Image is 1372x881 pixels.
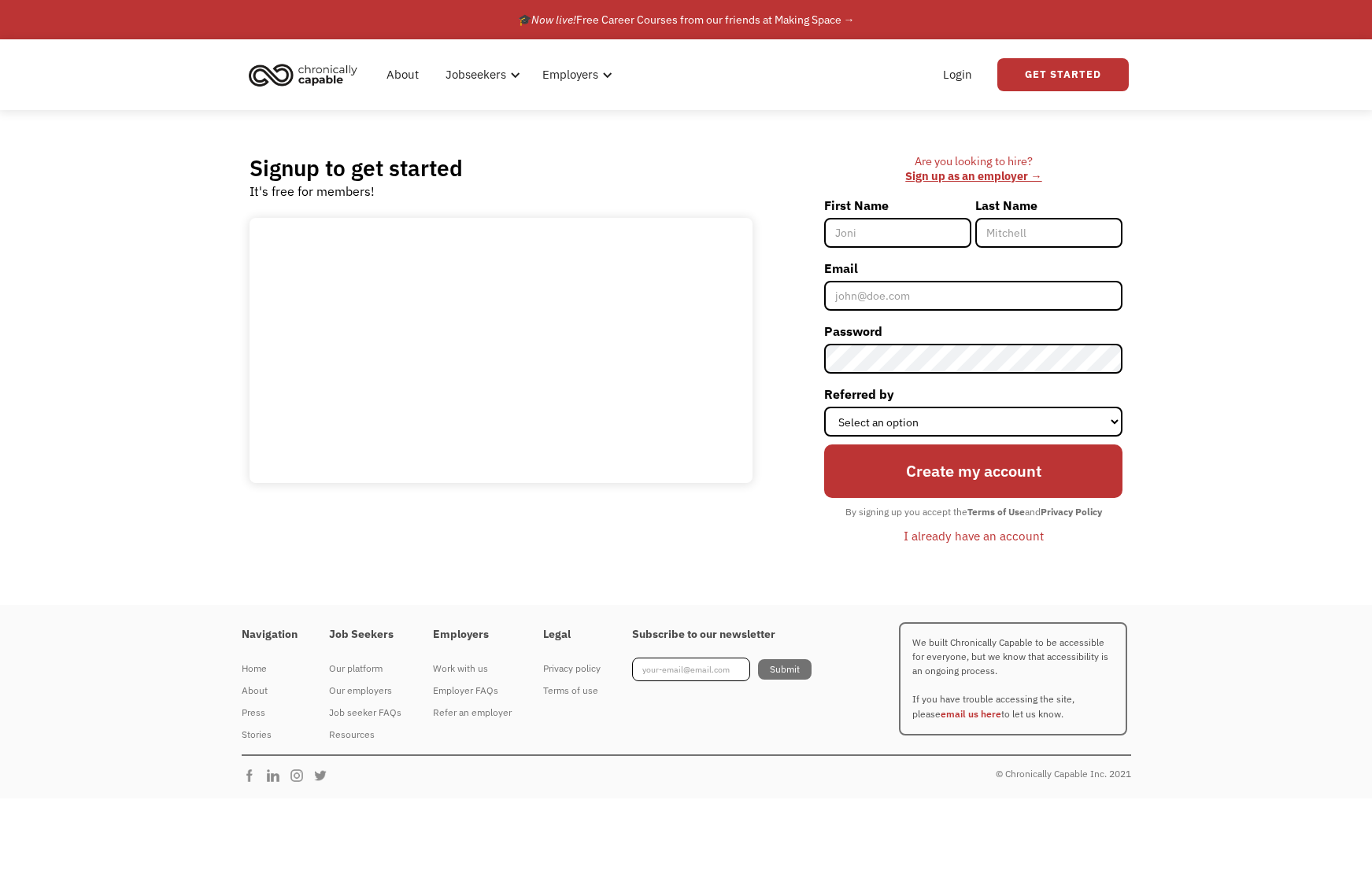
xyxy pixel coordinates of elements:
div: Our employers [329,681,401,700]
p: We built Chronically Capable to be accessible for everyone, but we know that accessibility is an ... [899,622,1127,735]
img: Chronically Capable Facebook Page [242,768,265,783]
div: Employers [542,65,598,84]
div: Stories [242,725,298,744]
a: Resources [329,724,401,746]
h4: Job Seekers [329,628,401,642]
div: © Chronically Capable Inc. 2021 [996,765,1131,783]
em: Now live! [531,13,576,27]
h4: Employers [433,628,512,642]
div: Job seeker FAQs [329,703,401,722]
div: Press [242,703,298,722]
div: 🎓 Free Career Courses from our friends at Making Space → [518,10,855,29]
div: Jobseekers [436,50,525,100]
input: your-email@email.com [632,658,750,681]
div: Employer FAQs [433,681,512,700]
a: home [244,57,369,92]
div: Resources [329,725,401,744]
a: Work with us [433,658,512,680]
a: About [242,680,298,702]
div: Jobseekers [446,65,506,84]
a: Stories [242,724,298,746]
a: Get Started [997,58,1129,91]
img: Chronically Capable Linkedin Page [265,768,289,783]
img: Chronically Capable Twitter Page [312,768,336,783]
a: Privacy policy [543,658,601,680]
a: I already have an account [892,522,1056,549]
a: Refer an employer [433,702,512,724]
a: Our platform [329,658,401,680]
a: Terms of use [543,680,601,702]
img: Chronically Capable logo [244,57,362,92]
form: Footer Newsletter [632,658,812,681]
img: Chronically Capable Instagram Page [289,768,312,783]
form: Member-Signup-Form [824,193,1122,549]
div: Are you looking to hire? ‍ [824,154,1122,183]
h4: Subscribe to our newsletter [632,628,812,642]
div: Terms of use [543,681,601,700]
div: It's free for members! [250,182,375,201]
a: Home [242,658,298,680]
div: Employers [533,50,617,100]
input: john@doe.com [824,281,1122,311]
a: Press [242,702,298,724]
h4: Legal [543,628,601,642]
div: By signing up you accept the and [838,502,1110,522]
label: First Name [824,193,971,218]
label: Referred by [824,382,1122,407]
a: Job seeker FAQs [329,702,401,724]
input: Create my account [824,444,1122,499]
h4: Navigation [242,628,298,642]
input: Submit [758,659,812,680]
div: I already have an account [904,526,1044,545]
input: Joni [824,218,971,248]
a: Sign up as an employer → [905,168,1041,183]
a: Our employers [329,680,401,702]
a: Employer FAQs [433,680,512,702]
strong: Terms of Use [967,506,1025,518]
div: Our platform [329,659,401,678]
label: Email [824,256,1122,281]
a: email us here [941,708,1001,720]
div: Work with us [433,659,512,678]
div: Privacy policy [543,659,601,678]
strong: Privacy Policy [1041,506,1102,518]
div: Refer an employer [433,703,512,722]
a: Login [934,50,982,100]
a: About [377,50,428,100]
div: Home [242,659,298,678]
h2: Signup to get started [250,154,463,182]
label: Last Name [975,193,1122,218]
label: Password [824,319,1122,344]
input: Mitchell [975,218,1122,248]
div: About [242,681,298,700]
